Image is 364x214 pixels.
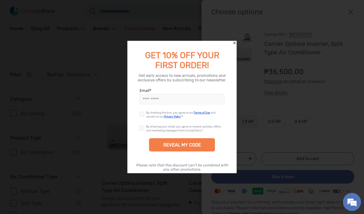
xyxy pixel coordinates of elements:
[146,124,221,132] div: By entering your email, you agree to receive updates, offers, and marketing messages from ConcepS...
[194,111,210,115] a: Terms of Use
[31,34,101,42] div: Chat with us now
[135,73,230,82] div: Get early access to new arrivals, promotions and exclusive offers by subscribing to our newsletter.
[35,67,83,128] span: We're online!
[140,88,225,93] label: Email
[99,3,113,17] div: Minimize live chat window
[3,147,115,168] textarea: Type your message and hit 'Enter'
[149,138,215,152] div: REVEAL MY CODE
[145,50,219,70] span: GET 10% OFF YOUR FIRST ORDER!
[164,115,181,118] a: Privacy Policy
[146,111,216,118] span: and consent to our
[233,41,237,45] div: Close
[146,111,194,115] span: By checking this box, you agree to our
[134,163,231,172] div: Please note that this discount can’t be combined with any other promotions.
[163,142,201,148] div: REVEAL MY CODE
